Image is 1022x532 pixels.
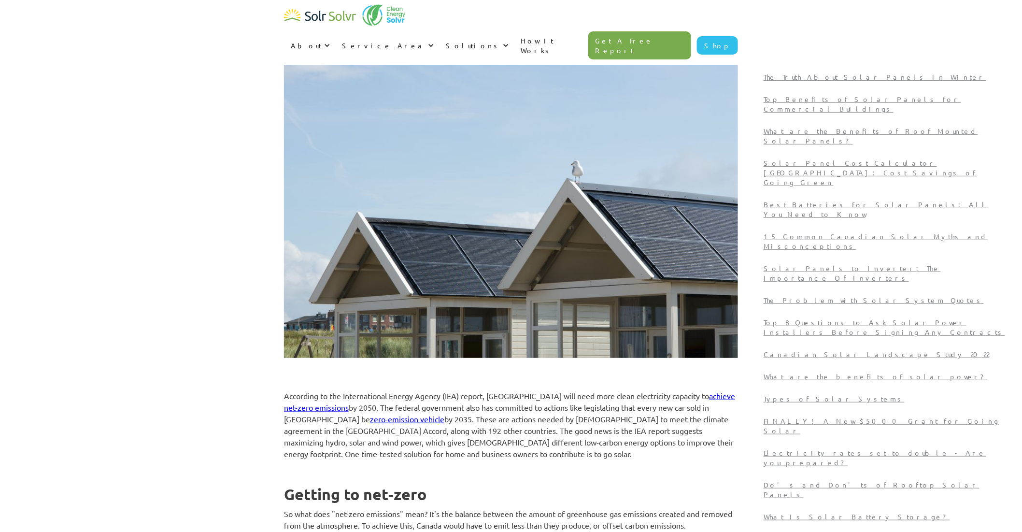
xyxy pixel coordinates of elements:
p: What are the benefits of solar power? [764,372,1008,381]
p: The Problem with Solar System Quotes [764,295,1008,305]
a: FINALLY! A New $5000 Grant for Going Solar [760,412,1012,444]
p: So what does "net-zero emissions" mean? It's the balance between the amount of greenhouse gas emi... [284,508,738,531]
p: According to the International Energy Agency (IEA) report, [GEOGRAPHIC_DATA] will need more clean... [284,390,738,460]
div: Solutions [439,31,514,60]
p: Electricity rates set to double - Are you prepared? [764,448,1008,467]
p: ‍ [284,464,738,476]
a: Best Batteries for Solar Panels: All You Need to Know [760,196,1012,228]
div: Solutions [446,41,500,50]
a: What are the Benefits of Roof Mounted Solar Panels? [760,122,1012,154]
h2: Getting to net-zero [284,486,738,503]
p: Best Batteries for Solar Panels: All You Need to Know [764,200,1008,219]
a: Electricity rates set to double - Are you prepared? [760,444,1012,476]
a: Top 8 Questions to Ask Solar Power Installers Before Signing Any Contracts [760,314,1012,345]
p: Top 8 Questions to Ask Solar Power Installers Before Signing Any Contracts [764,317,1008,337]
a: Shop [697,36,738,55]
a: Get A Free Report [588,31,692,59]
a: What are the benefits of solar power? [760,368,1012,390]
div: Service Area [342,41,426,50]
p: 15 Common Canadian Solar Myths and Misconceptions [764,231,1008,251]
a: Solar Panel Cost Calculator [GEOGRAPHIC_DATA]: Cost Savings of Going Green [760,154,1012,196]
a: How It Works [514,26,588,65]
a: Types of Solar Systems [760,390,1012,412]
div: About [284,31,335,60]
div: About [291,41,322,50]
a: The Problem with Solar System Quotes [760,291,1012,314]
p: What are the Benefits of Roof Mounted Solar Panels? [764,126,1008,145]
p: Solar Panel Cost Calculator [GEOGRAPHIC_DATA]: Cost Savings of Going Green [764,158,1008,187]
a: achieve net-zero emissions [284,391,735,412]
p: What Is Solar Battery Storage? [764,512,1008,521]
a: zero-emission vehicle [370,414,444,424]
p: The Truth About Solar Panels in Winter [764,72,1008,82]
p: Canadian Solar Landscape Study 2022 [764,349,1008,359]
a: Do's and Don'ts of Rooftop Solar Panels [760,476,1012,508]
a: Top Benefits of Solar Panels for Commercial Buildings [760,90,1012,122]
p: Types of Solar Systems [764,394,1008,403]
p: Top Benefits of Solar Panels for Commercial Buildings [764,94,1008,114]
div: Service Area [335,31,439,60]
a: The Truth About Solar Panels in Winter [760,68,1012,90]
p: FINALLY! A New $5000 Grant for Going Solar [764,416,1008,435]
a: Canadian Solar Landscape Study 2022 [760,345,1012,368]
p: Do's and Don'ts of Rooftop Solar Panels [764,480,1008,499]
p: Solar Panels to Inverter: The Importance Of Inverters [764,263,1008,283]
a: Solar Panels to Inverter: The Importance Of Inverters [760,259,1012,291]
a: 15 Common Canadian Solar Myths and Misconceptions [760,228,1012,259]
a: What Is Solar Battery Storage? [760,508,1012,530]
